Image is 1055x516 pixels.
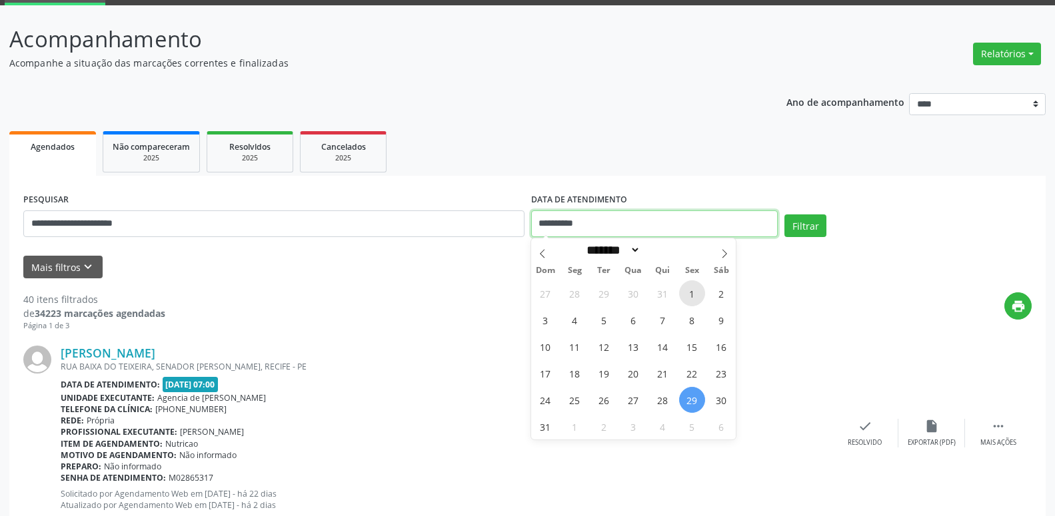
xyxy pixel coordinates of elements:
span: Agendados [31,141,75,152]
span: Setembro 4, 2025 [650,413,676,439]
span: Setembro 3, 2025 [620,413,646,439]
b: Motivo de agendamento: [61,449,177,461]
b: Item de agendamento: [61,438,163,449]
span: Própria [87,415,115,426]
p: Ano de acompanhamento [786,93,904,110]
span: Setembro 5, 2025 [679,413,705,439]
span: Agosto 18, 2025 [562,360,588,386]
span: Nutricao [165,438,198,449]
i:  [991,419,1006,433]
p: Solicitado por Agendamento Web em [DATE] - há 22 dias Atualizado por Agendamento Web em [DATE] - ... [61,488,832,511]
span: [DATE] 07:00 [163,377,219,392]
span: Agosto 2, 2025 [708,280,734,306]
div: Página 1 de 3 [23,320,165,332]
span: Agosto 14, 2025 [650,334,676,360]
span: Agosto 10, 2025 [532,334,558,360]
span: Agosto 21, 2025 [650,360,676,386]
b: Data de atendimento: [61,379,160,390]
button: Filtrar [784,214,826,237]
span: [PERSON_NAME] [180,426,244,437]
b: Profissional executante: [61,426,177,437]
span: Agosto 4, 2025 [562,307,588,333]
span: Setembro 6, 2025 [708,413,734,439]
span: Agosto 22, 2025 [679,360,705,386]
button: Relatórios [973,43,1041,65]
span: Agosto 30, 2025 [708,387,734,413]
span: [PHONE_NUMBER] [155,403,227,415]
span: Setembro 2, 2025 [591,413,617,439]
span: Julho 28, 2025 [562,280,588,306]
b: Senha de atendimento: [61,472,166,483]
b: Rede: [61,415,84,426]
span: Agosto 15, 2025 [679,334,705,360]
i: print [1011,299,1026,314]
div: 2025 [217,153,283,163]
span: Sáb [706,266,736,275]
div: RUA BAIXA DO TEIXEIRA, SENADOR [PERSON_NAME], RECIFE - PE [61,361,832,372]
span: Agosto 3, 2025 [532,307,558,333]
span: Agosto 16, 2025 [708,334,734,360]
span: Não compareceram [113,141,190,152]
a: [PERSON_NAME] [61,346,155,360]
div: de [23,306,165,320]
span: Julho 31, 2025 [650,280,676,306]
span: Qui [648,266,677,275]
button: print [1004,292,1032,320]
span: Agosto 5, 2025 [591,307,617,333]
div: Resolvido [848,438,882,447]
label: PESQUISAR [23,190,69,210]
b: Preparo: [61,461,101,472]
span: Agosto 28, 2025 [650,387,676,413]
span: Qua [618,266,648,275]
span: Agosto 17, 2025 [532,360,558,386]
p: Acompanhe a situação das marcações correntes e finalizadas [9,56,735,70]
span: Agosto 31, 2025 [532,413,558,439]
span: Agosto 13, 2025 [620,334,646,360]
div: 40 itens filtrados [23,292,165,306]
span: Seg [560,266,589,275]
span: Agencia de [PERSON_NAME] [157,392,266,403]
span: Julho 29, 2025 [591,280,617,306]
span: Dom [531,266,560,275]
span: Agosto 27, 2025 [620,387,646,413]
span: Agosto 1, 2025 [679,280,705,306]
span: Julho 27, 2025 [532,280,558,306]
label: DATA DE ATENDIMENTO [531,190,627,210]
select: Month [582,243,641,257]
span: Ter [589,266,618,275]
span: Agosto 9, 2025 [708,307,734,333]
span: Setembro 1, 2025 [562,413,588,439]
input: Year [640,243,684,257]
span: Agosto 12, 2025 [591,334,617,360]
span: Agosto 8, 2025 [679,307,705,333]
span: Sex [677,266,706,275]
span: Resolvidos [229,141,271,152]
span: Julho 30, 2025 [620,280,646,306]
span: M02865317 [169,472,213,483]
i: keyboard_arrow_down [81,260,95,274]
span: Agosto 29, 2025 [679,387,705,413]
div: 2025 [113,153,190,163]
p: Acompanhamento [9,23,735,56]
img: img [23,346,51,374]
b: Telefone da clínica: [61,403,153,415]
span: Agosto 20, 2025 [620,360,646,386]
span: Agosto 6, 2025 [620,307,646,333]
span: Não informado [104,461,161,472]
button: Mais filtroskeyboard_arrow_down [23,256,103,279]
div: 2025 [310,153,377,163]
span: Cancelados [321,141,366,152]
i: insert_drive_file [924,419,939,433]
strong: 34223 marcações agendadas [35,307,165,320]
div: Exportar (PDF) [908,438,956,447]
span: Agosto 19, 2025 [591,360,617,386]
span: Agosto 25, 2025 [562,387,588,413]
i: check [858,419,872,433]
span: Agosto 11, 2025 [562,334,588,360]
span: Não informado [179,449,237,461]
div: Mais ações [980,438,1016,447]
b: Unidade executante: [61,392,155,403]
span: Agosto 23, 2025 [708,360,734,386]
span: Agosto 24, 2025 [532,387,558,413]
span: Agosto 7, 2025 [650,307,676,333]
